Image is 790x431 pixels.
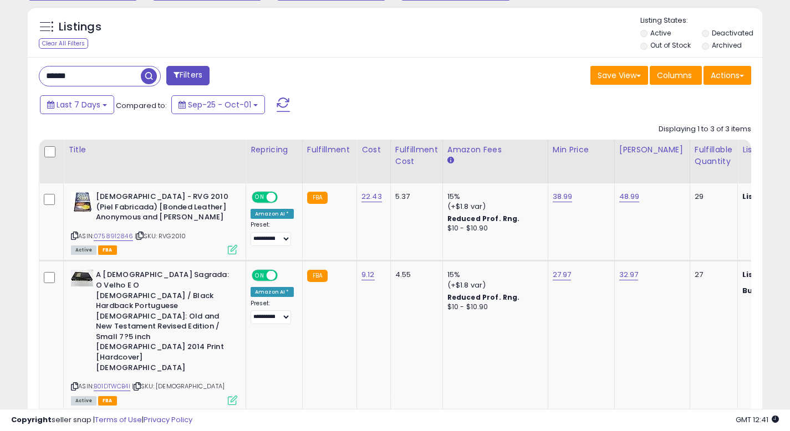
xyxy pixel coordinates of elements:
[447,270,539,280] div: 15%
[704,66,751,85] button: Actions
[361,191,382,202] a: 22.43
[447,144,543,156] div: Amazon Fees
[657,70,692,81] span: Columns
[447,224,539,233] div: $10 - $10.90
[188,99,251,110] span: Sep-25 - Oct-01
[253,271,267,280] span: ON
[132,382,225,391] span: | SKU: [DEMOGRAPHIC_DATA]
[447,192,539,202] div: 15%
[447,280,539,290] div: (+$1.8 var)
[307,144,352,156] div: Fulfillment
[71,270,93,286] img: 51FtT5Bu1bL._SL40_.jpg
[57,99,100,110] span: Last 7 Days
[650,40,691,50] label: Out of Stock
[94,232,133,241] a: 0758912846
[736,414,779,425] span: 2025-10-9 12:41 GMT
[650,66,702,85] button: Columns
[95,414,142,425] a: Terms of Use
[659,124,751,135] div: Displaying 1 to 3 of 3 items
[307,270,328,282] small: FBA
[395,270,434,280] div: 4.55
[59,19,101,35] h5: Listings
[251,287,294,297] div: Amazon AI *
[590,66,648,85] button: Save View
[650,28,671,38] label: Active
[619,191,640,202] a: 48.99
[640,16,762,26] p: Listing States:
[135,232,186,240] span: | SKU: RVG2010
[71,245,96,255] span: All listings currently available for purchase on Amazon
[395,144,438,167] div: Fulfillment Cost
[11,414,52,425] strong: Copyright
[68,144,241,156] div: Title
[71,192,93,212] img: 51u62CbrStL._SL40_.jpg
[276,193,294,202] span: OFF
[447,214,520,223] b: Reduced Prof. Rng.
[171,95,265,114] button: Sep-25 - Oct-01
[40,95,114,114] button: Last 7 Days
[553,191,573,202] a: 38.99
[712,40,742,50] label: Archived
[619,269,639,280] a: 32.97
[447,156,454,166] small: Amazon Fees.
[695,270,729,280] div: 27
[553,269,572,280] a: 27.97
[253,193,267,202] span: ON
[447,293,520,302] b: Reduced Prof. Rng.
[71,396,96,406] span: All listings currently available for purchase on Amazon
[96,270,231,376] b: A [DEMOGRAPHIC_DATA] Sagrada: O Velho E O [DEMOGRAPHIC_DATA] / Black Hardback Portuguese [DEMOGRA...
[71,192,237,253] div: ASIN:
[144,414,192,425] a: Privacy Policy
[166,66,210,85] button: Filters
[712,28,753,38] label: Deactivated
[96,192,231,225] b: [DEMOGRAPHIC_DATA] - RVG 2010 (Piel Fabricada) [Bonded Leather] Anonymous and [PERSON_NAME]
[395,192,434,202] div: 5.37
[251,300,294,325] div: Preset:
[361,269,375,280] a: 9.12
[251,209,294,219] div: Amazon AI *
[11,415,192,425] div: seller snap | |
[39,38,88,49] div: Clear All Filters
[695,144,733,167] div: Fulfillable Quantity
[251,144,298,156] div: Repricing
[553,144,610,156] div: Min Price
[619,144,685,156] div: [PERSON_NAME]
[98,396,117,406] span: FBA
[94,382,130,391] a: B01DTWCB4I
[251,221,294,246] div: Preset:
[447,202,539,212] div: (+$1.8 var)
[447,302,539,312] div: $10 - $10.90
[276,271,294,280] span: OFF
[695,192,729,202] div: 29
[98,245,117,255] span: FBA
[361,144,386,156] div: Cost
[116,100,167,111] span: Compared to:
[307,192,328,204] small: FBA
